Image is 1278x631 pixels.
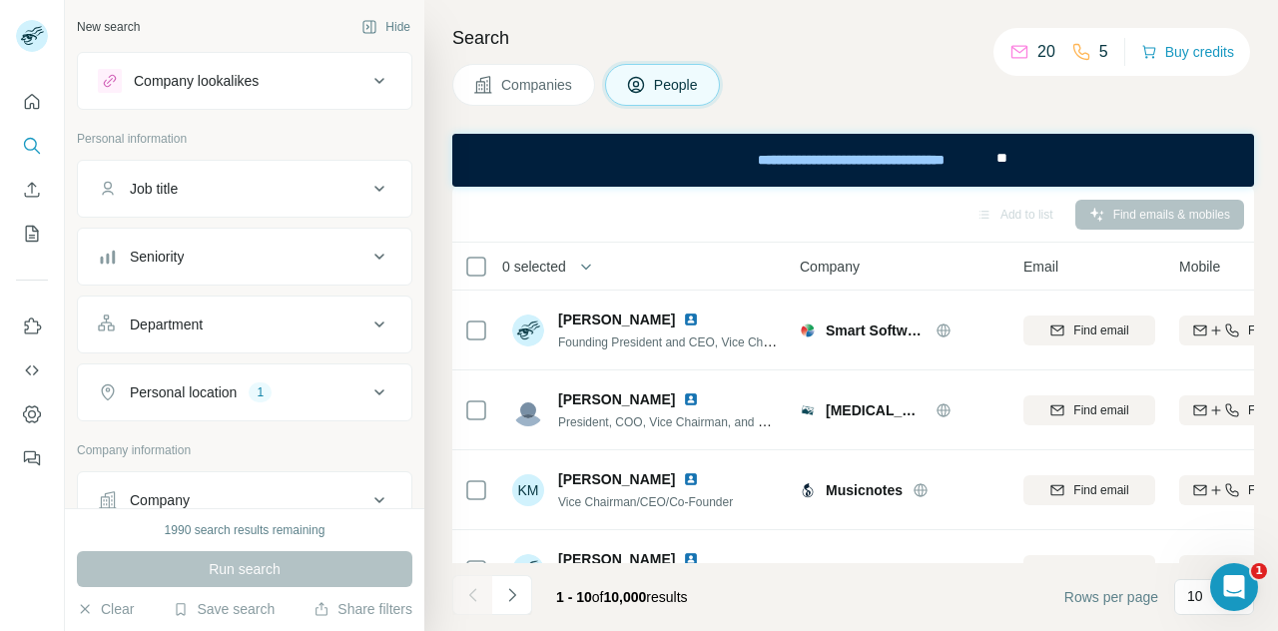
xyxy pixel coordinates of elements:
[683,551,699,567] img: LinkedIn logo
[78,165,411,213] button: Job title
[512,554,544,586] img: Avatar
[800,257,860,277] span: Company
[683,312,699,327] img: LinkedIn logo
[556,589,688,605] span: results
[347,12,424,42] button: Hide
[558,469,675,489] span: [PERSON_NAME]
[16,352,48,388] button: Use Surfe API
[1023,395,1155,425] button: Find email
[249,383,272,401] div: 1
[558,495,733,509] span: Vice Chairman/CEO/Co-Founder
[826,562,982,578] span: Valeo Groupe Americas
[1073,321,1128,339] span: Find email
[800,562,816,578] img: Logo of Valeo Groupe Americas
[130,382,237,402] div: Personal location
[800,322,816,338] img: Logo of Smart Software
[16,440,48,476] button: Feedback
[1023,475,1155,505] button: Find email
[16,84,48,120] button: Quick start
[492,575,532,615] button: Navigate to next page
[77,18,140,36] div: New search
[314,599,412,619] button: Share filters
[77,599,134,619] button: Clear
[1023,315,1155,345] button: Find email
[1073,481,1128,499] span: Find email
[130,179,178,199] div: Job title
[78,233,411,281] button: Seniority
[78,368,411,416] button: Personal location1
[604,589,647,605] span: 10,000
[683,471,699,487] img: LinkedIn logo
[78,57,411,105] button: Company lookalikes
[77,441,412,459] p: Company information
[826,480,903,500] span: Musicnotes
[826,320,926,340] span: Smart Software
[78,476,411,524] button: Company
[452,134,1254,187] iframe: Banner
[800,482,816,498] img: Logo of Musicnotes
[502,257,566,277] span: 0 selected
[1099,40,1108,64] p: 5
[1141,38,1234,66] button: Buy credits
[16,128,48,164] button: Search
[558,389,675,409] span: [PERSON_NAME]
[512,474,544,506] div: KM
[130,490,190,510] div: Company
[16,396,48,432] button: Dashboard
[1037,40,1055,64] p: 20
[558,333,800,349] span: Founding President and CEO, Vice Chairman
[165,521,325,539] div: 1990 search results remaining
[78,301,411,348] button: Department
[826,400,926,420] span: [MEDICAL_DATA] Check Labs
[1073,401,1128,419] span: Find email
[130,247,184,267] div: Seniority
[1187,586,1203,606] p: 10
[592,589,604,605] span: of
[654,75,700,95] span: People
[1073,561,1128,579] span: Find email
[558,549,675,569] span: [PERSON_NAME]
[800,402,816,418] img: Logo of Cancer Check Labs
[1064,587,1158,607] span: Rows per page
[1179,257,1220,277] span: Mobile
[77,130,412,148] p: Personal information
[1023,555,1155,585] button: Find email
[130,315,203,334] div: Department
[134,71,259,91] div: Company lookalikes
[1251,563,1267,579] span: 1
[512,394,544,426] img: Avatar
[1210,563,1258,611] iframe: Intercom live chat
[558,413,803,429] span: President, COO, Vice Chairman, and Founder
[512,315,544,346] img: Avatar
[558,310,675,329] span: [PERSON_NAME]
[16,309,48,344] button: Use Surfe on LinkedIn
[16,216,48,252] button: My lists
[452,24,1254,52] h4: Search
[16,172,48,208] button: Enrich CSV
[173,599,275,619] button: Save search
[1023,257,1058,277] span: Email
[501,75,574,95] span: Companies
[683,391,699,407] img: LinkedIn logo
[556,589,592,605] span: 1 - 10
